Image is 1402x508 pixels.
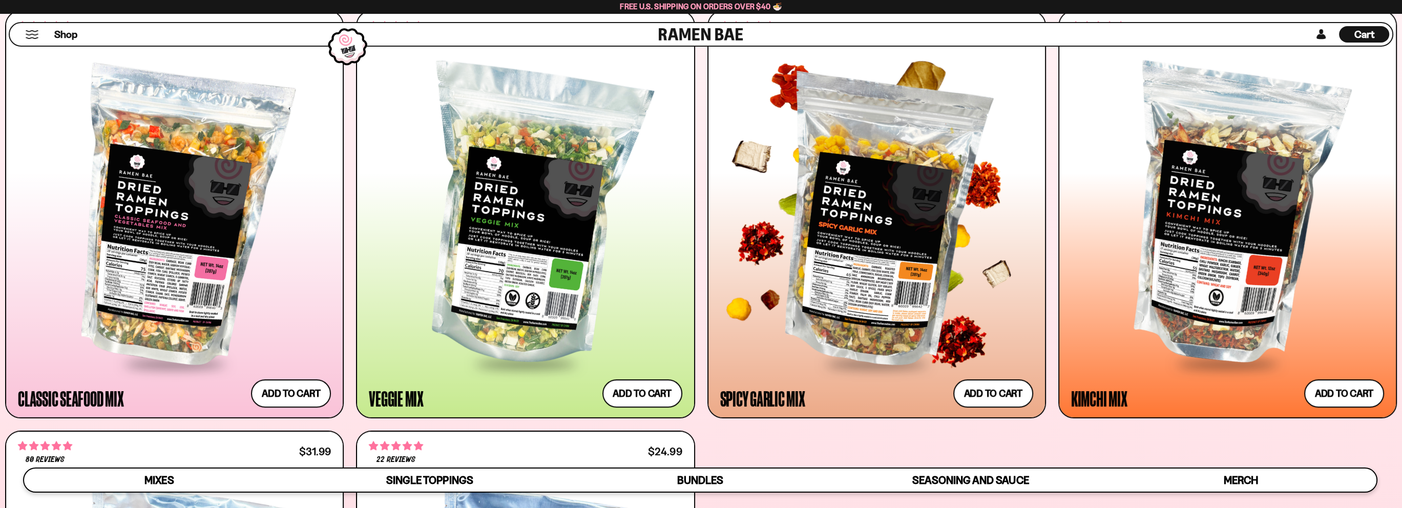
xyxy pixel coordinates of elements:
[299,446,331,456] div: $31.99
[251,379,331,408] button: Add to cart
[295,469,565,492] a: Single Toppings
[602,379,682,408] button: Add to cart
[835,469,1106,492] a: Seasoning and Sauce
[18,389,123,408] div: Classic Seafood Mix
[1224,474,1258,486] span: Merch
[369,389,424,408] div: Veggie Mix
[144,474,174,486] span: Mixes
[24,469,295,492] a: Mixes
[912,474,1029,486] span: Seasoning and Sauce
[1354,28,1374,40] span: Cart
[953,379,1033,408] button: Add to cart
[26,456,65,464] span: 80 reviews
[18,439,72,453] span: 4.82 stars
[720,389,805,408] div: Spicy Garlic Mix
[5,10,344,418] a: 4.68 stars 2831 reviews $26.99 Classic Seafood Mix Add to cart
[356,10,695,418] a: 4.76 stars 1409 reviews $24.99 Veggie Mix Add to cart
[1071,389,1127,408] div: Kimchi Mix
[1106,469,1376,492] a: Merch
[620,2,782,11] span: Free U.S. Shipping on Orders over $40 🍜
[677,474,723,486] span: Bundles
[54,28,77,42] span: Shop
[369,439,423,453] span: 4.82 stars
[54,26,77,43] a: Shop
[376,456,415,464] span: 22 reviews
[1058,10,1397,418] a: 4.76 stars 436 reviews $25.99 Kimchi Mix Add to cart
[25,30,39,39] button: Mobile Menu Trigger
[1339,23,1389,46] div: Cart
[648,446,682,456] div: $24.99
[565,469,835,492] a: Bundles
[1304,379,1384,408] button: Add to cart
[386,474,473,486] span: Single Toppings
[707,10,1046,418] a: 4.75 stars 963 reviews $25.99 Spicy Garlic Mix Add to cart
